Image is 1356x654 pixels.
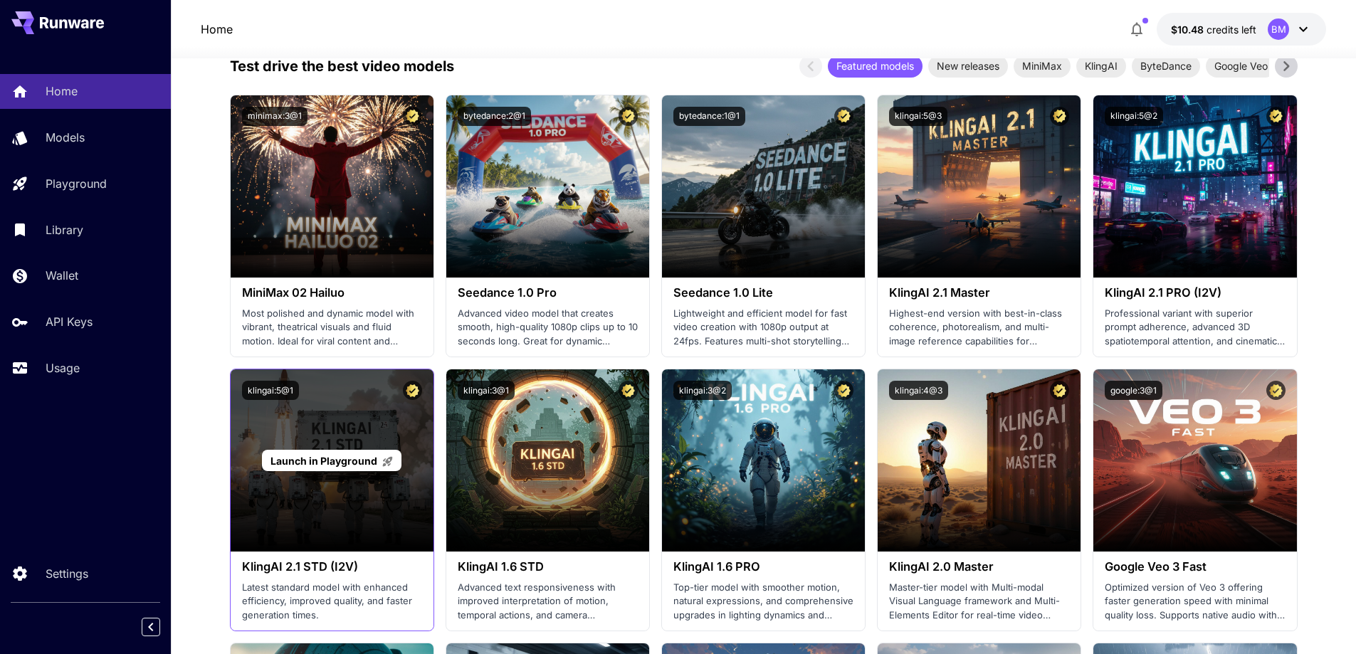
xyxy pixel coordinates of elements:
[834,107,853,126] button: Certified Model – Vetted for best performance and includes a commercial license.
[1105,581,1285,623] p: Optimized version of Veo 3 offering faster generation speed with minimal quality loss. Supports n...
[1105,307,1285,349] p: Professional variant with superior prompt adherence, advanced 3D spatiotemporal attention, and ci...
[878,95,1081,278] img: alt
[1266,107,1286,126] button: Certified Model – Vetted for best performance and includes a commercial license.
[1171,23,1207,36] span: $10.48
[262,450,401,472] a: Launch in Playground
[142,618,160,636] button: Collapse sidebar
[889,381,948,400] button: klingai:4@3
[46,175,107,192] p: Playground
[458,107,531,126] button: bytedance:2@1
[673,107,745,126] button: bytedance:1@1
[1206,58,1276,73] span: Google Veo
[1206,55,1276,78] div: Google Veo
[1093,369,1296,552] img: alt
[1105,107,1163,126] button: klingai:5@2
[878,369,1081,552] img: alt
[46,359,80,376] p: Usage
[928,55,1008,78] div: New releases
[828,58,923,73] span: Featured models
[889,286,1069,300] h3: KlingAI 2.1 Master
[1132,55,1200,78] div: ByteDance
[1157,13,1326,46] button: $10.47777BM
[1050,107,1069,126] button: Certified Model – Vetted for best performance and includes a commercial license.
[1050,381,1069,400] button: Certified Model – Vetted for best performance and includes a commercial license.
[46,565,88,582] p: Settings
[673,286,853,300] h3: Seedance 1.0 Lite
[242,581,422,623] p: Latest standard model with enhanced efficiency, improved quality, and faster generation times.
[46,267,78,284] p: Wallet
[889,107,947,126] button: klingai:5@3
[1105,286,1285,300] h3: KlingAI 2.1 PRO (I2V)
[242,381,299,400] button: klingai:5@1
[1266,381,1286,400] button: Certified Model – Vetted for best performance and includes a commercial license.
[673,381,732,400] button: klingai:3@2
[201,21,233,38] nav: breadcrumb
[673,581,853,623] p: Top-tier model with smoother motion, natural expressions, and comprehensive upgrades in lighting ...
[403,381,422,400] button: Certified Model – Vetted for best performance and includes a commercial license.
[1076,55,1126,78] div: KlingAI
[1093,95,1296,278] img: alt
[1014,58,1071,73] span: MiniMax
[1105,560,1285,574] h3: Google Veo 3 Fast
[242,560,422,574] h3: KlingAI 2.1 STD (I2V)
[673,560,853,574] h3: KlingAI 1.6 PRO
[242,107,308,126] button: minimax:3@1
[46,221,83,238] p: Library
[662,369,865,552] img: alt
[889,581,1069,623] p: Master-tier model with Multi-modal Visual Language framework and Multi-Elements Editor for real-t...
[458,307,638,349] p: Advanced video model that creates smooth, high-quality 1080p clips up to 10 seconds long. Great f...
[201,21,233,38] a: Home
[1132,58,1200,73] span: ByteDance
[152,614,171,640] div: Collapse sidebar
[231,95,433,278] img: alt
[889,560,1069,574] h3: KlingAI 2.0 Master
[46,313,93,330] p: API Keys
[458,581,638,623] p: Advanced text responsiveness with improved interpretation of motion, temporal actions, and camera...
[1014,55,1071,78] div: MiniMax
[619,381,638,400] button: Certified Model – Vetted for best performance and includes a commercial license.
[46,129,85,146] p: Models
[1268,19,1289,40] div: BM
[1076,58,1126,73] span: KlingAI
[889,307,1069,349] p: Highest-end version with best-in-class coherence, photorealism, and multi-image reference capabil...
[1171,22,1256,37] div: $10.47777
[662,95,865,278] img: alt
[46,83,78,100] p: Home
[673,307,853,349] p: Lightweight and efficient model for fast video creation with 1080p output at 24fps. Features mult...
[458,286,638,300] h3: Seedance 1.0 Pro
[1207,23,1256,36] span: credits left
[928,58,1008,73] span: New releases
[230,56,454,77] p: Test drive the best video models
[458,560,638,574] h3: KlingAI 1.6 STD
[619,107,638,126] button: Certified Model – Vetted for best performance and includes a commercial license.
[446,369,649,552] img: alt
[834,381,853,400] button: Certified Model – Vetted for best performance and includes a commercial license.
[458,381,515,400] button: klingai:3@1
[403,107,422,126] button: Certified Model – Vetted for best performance and includes a commercial license.
[446,95,649,278] img: alt
[270,455,377,467] span: Launch in Playground
[242,307,422,349] p: Most polished and dynamic model with vibrant, theatrical visuals and fluid motion. Ideal for vira...
[828,55,923,78] div: Featured models
[1105,381,1162,400] button: google:3@1
[242,286,422,300] h3: MiniMax 02 Hailuo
